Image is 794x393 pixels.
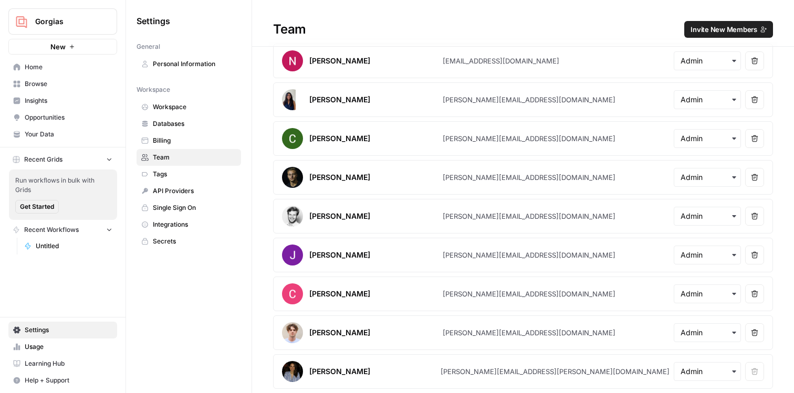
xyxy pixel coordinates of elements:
a: Billing [137,132,241,149]
button: Workspace: Gorgias [8,8,117,35]
div: [PERSON_NAME][EMAIL_ADDRESS][DOMAIN_NAME] [443,289,615,299]
button: Help + Support [8,372,117,389]
span: Tags [153,169,236,179]
span: Workspace [137,85,170,94]
span: Settings [25,325,112,335]
span: Recent Grids [24,155,62,164]
span: Invite New Members [691,24,757,35]
div: [PERSON_NAME] [309,366,370,377]
input: Admin [681,327,734,338]
span: Personal Information [153,59,236,69]
img: avatar [282,89,296,110]
a: Tags [137,166,241,183]
input: Admin [681,366,734,377]
img: avatar [282,322,303,343]
button: Invite New Members [684,21,773,38]
div: [PERSON_NAME][EMAIL_ADDRESS][DOMAIN_NAME] [443,250,615,260]
span: Integrations [153,220,236,229]
a: Secrets [137,233,241,250]
img: avatar [282,50,303,71]
img: avatar [282,206,303,227]
a: Insights [8,92,117,109]
img: Gorgias Logo [12,12,31,31]
button: Get Started [15,200,59,214]
span: Insights [25,96,112,105]
span: Opportunities [25,113,112,122]
a: Opportunities [8,109,117,126]
div: [PERSON_NAME][EMAIL_ADDRESS][DOMAIN_NAME] [443,327,615,338]
a: Settings [8,322,117,338]
span: Usage [25,342,112,352]
div: [PERSON_NAME][EMAIL_ADDRESS][DOMAIN_NAME] [443,211,615,221]
span: Gorgias [35,16,99,27]
span: Your Data [25,130,112,139]
span: New [50,41,66,52]
div: [PERSON_NAME][EMAIL_ADDRESS][DOMAIN_NAME] [443,94,615,105]
a: Personal Information [137,56,241,72]
span: Databases [153,119,236,129]
button: Recent Grids [8,152,117,167]
a: Usage [8,338,117,355]
span: API Providers [153,186,236,196]
img: avatar [282,128,303,149]
span: Run workflows in bulk with Grids [15,176,111,195]
div: [PERSON_NAME] [309,94,370,105]
span: Billing [153,136,236,145]
span: Home [25,62,112,72]
a: Team [137,149,241,166]
button: Recent Workflows [8,222,117,238]
span: General [137,42,160,51]
img: avatar [282,167,303,188]
a: Integrations [137,216,241,233]
input: Admin [681,289,734,299]
span: Team [153,153,236,162]
div: [PERSON_NAME] [309,327,370,338]
input: Admin [681,172,734,183]
span: Browse [25,79,112,89]
span: Workspace [153,102,236,112]
a: Workspace [137,99,241,115]
div: Team [252,21,794,38]
div: [PERSON_NAME] [309,211,370,221]
a: Single Sign On [137,199,241,216]
span: Learning Hub [25,359,112,368]
input: Admin [681,94,734,105]
span: Single Sign On [153,203,236,213]
a: Your Data [8,126,117,143]
a: Untitled [19,238,117,254]
a: Learning Hub [8,355,117,372]
div: [PERSON_NAME][EMAIL_ADDRESS][PERSON_NAME][DOMAIN_NAME] [441,366,670,377]
input: Admin [681,211,734,221]
div: [PERSON_NAME] [309,289,370,299]
div: [PERSON_NAME] [309,250,370,260]
span: Get Started [20,202,54,211]
div: [PERSON_NAME] [309,133,370,144]
span: Settings [137,15,170,27]
a: Databases [137,115,241,132]
div: [PERSON_NAME] [309,56,370,66]
div: [EMAIL_ADDRESS][DOMAIN_NAME] [443,56,559,66]
img: avatar [282,283,303,304]
div: [PERSON_NAME][EMAIL_ADDRESS][DOMAIN_NAME] [443,172,615,183]
span: Help + Support [25,376,112,385]
a: Browse [8,76,117,92]
span: Secrets [153,237,236,246]
span: Untitled [36,241,112,251]
a: API Providers [137,183,241,199]
input: Admin [681,56,734,66]
span: Recent Workflows [24,225,79,235]
img: avatar [282,361,303,382]
img: avatar [282,245,303,265]
input: Admin [681,133,734,144]
input: Admin [681,250,734,260]
div: [PERSON_NAME][EMAIL_ADDRESS][DOMAIN_NAME] [443,133,615,144]
button: New [8,39,117,55]
a: Home [8,59,117,76]
div: [PERSON_NAME] [309,172,370,183]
